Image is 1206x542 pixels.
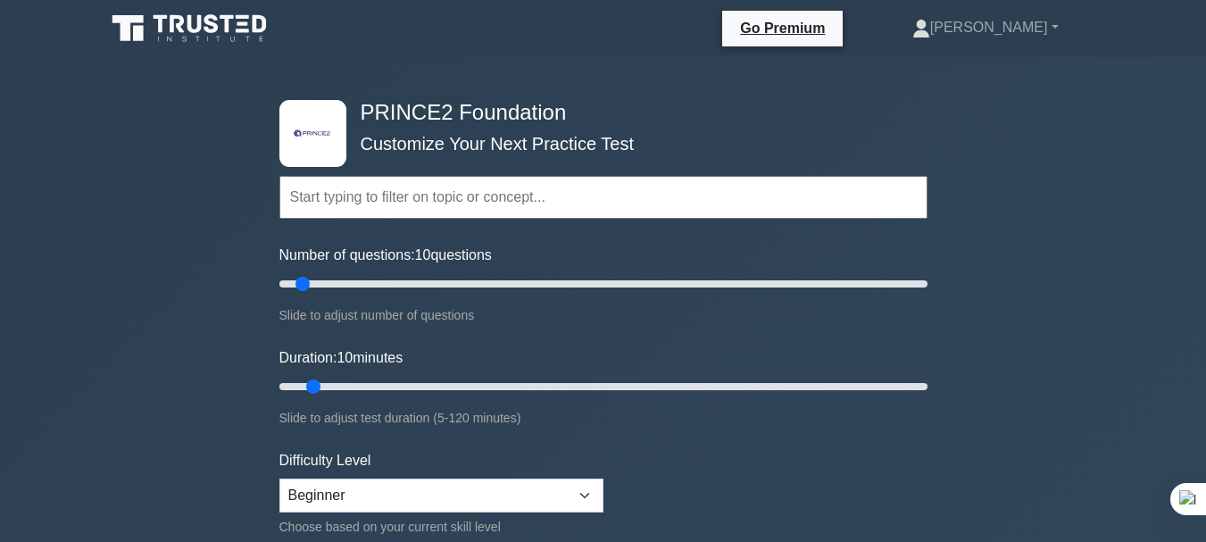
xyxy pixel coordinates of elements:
[869,10,1102,46] a: [PERSON_NAME]
[279,516,603,538] div: Choose based on your current skill level
[279,176,927,219] input: Start typing to filter on topic or concept...
[279,450,371,471] label: Difficulty Level
[279,304,927,326] div: Slide to adjust number of questions
[729,17,836,39] a: Go Premium
[353,100,840,126] h4: PRINCE2 Foundation
[337,350,353,365] span: 10
[279,347,403,369] label: Duration: minutes
[279,245,492,266] label: Number of questions: questions
[415,247,431,263] span: 10
[279,407,927,429] div: Slide to adjust test duration (5-120 minutes)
